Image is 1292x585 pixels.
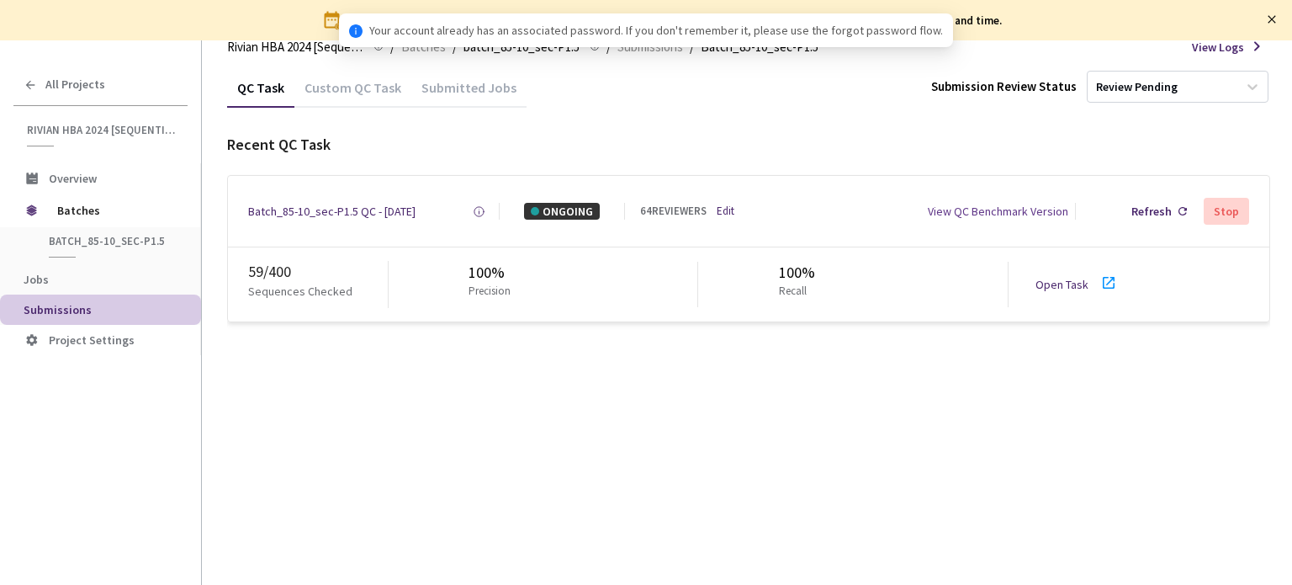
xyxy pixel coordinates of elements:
[227,37,363,57] span: Rivian HBA 2024 [Sequential]
[227,134,1270,156] div: Recent QC Task
[524,203,600,220] div: ONGOING
[49,234,173,248] span: batch_85-10_sec-P1.5
[24,302,92,317] span: Submissions
[469,284,511,300] p: Precision
[248,261,388,283] div: 59 / 400
[1214,205,1239,218] div: Stop
[24,272,49,287] span: Jobs
[398,37,449,56] a: Batches
[779,284,808,300] p: Recall
[779,262,815,284] div: 100%
[931,77,1077,95] div: Submission Review Status
[369,21,943,40] span: Your account already has an associated password. If you don't remember it, please use the forgot ...
[469,262,517,284] div: 100%
[717,204,734,220] a: Edit
[227,79,294,108] div: QC Task
[45,77,105,92] span: All Projects
[27,123,177,137] span: Rivian HBA 2024 [Sequential]
[928,203,1068,220] div: View QC Benchmark Version
[349,24,363,38] span: info-circle
[640,204,707,220] div: 64 REVIEWERS
[1131,203,1172,220] div: Refresh
[411,79,527,108] div: Submitted Jobs
[248,203,416,220] a: Batch_85-10_sec-P1.5 QC - [DATE]
[1267,14,1277,24] span: close
[57,194,172,227] span: Batches
[614,37,686,56] a: Submissions
[49,332,135,348] span: Project Settings
[248,283,352,300] p: Sequences Checked
[294,79,411,108] div: Custom QC Task
[323,10,343,30] img: svg+xml;base64,PHN2ZyB3aWR0aD0iMjQiIGhlaWdodD0iMjQiIHZpZXdCb3g9IjAgMCAyNCAyNCIgZmlsbD0ibm9uZSIgeG...
[49,171,97,186] span: Overview
[1192,39,1244,56] span: View Logs
[1035,277,1088,292] a: Open Task
[1267,10,1277,29] button: close
[1096,79,1178,95] div: Review Pending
